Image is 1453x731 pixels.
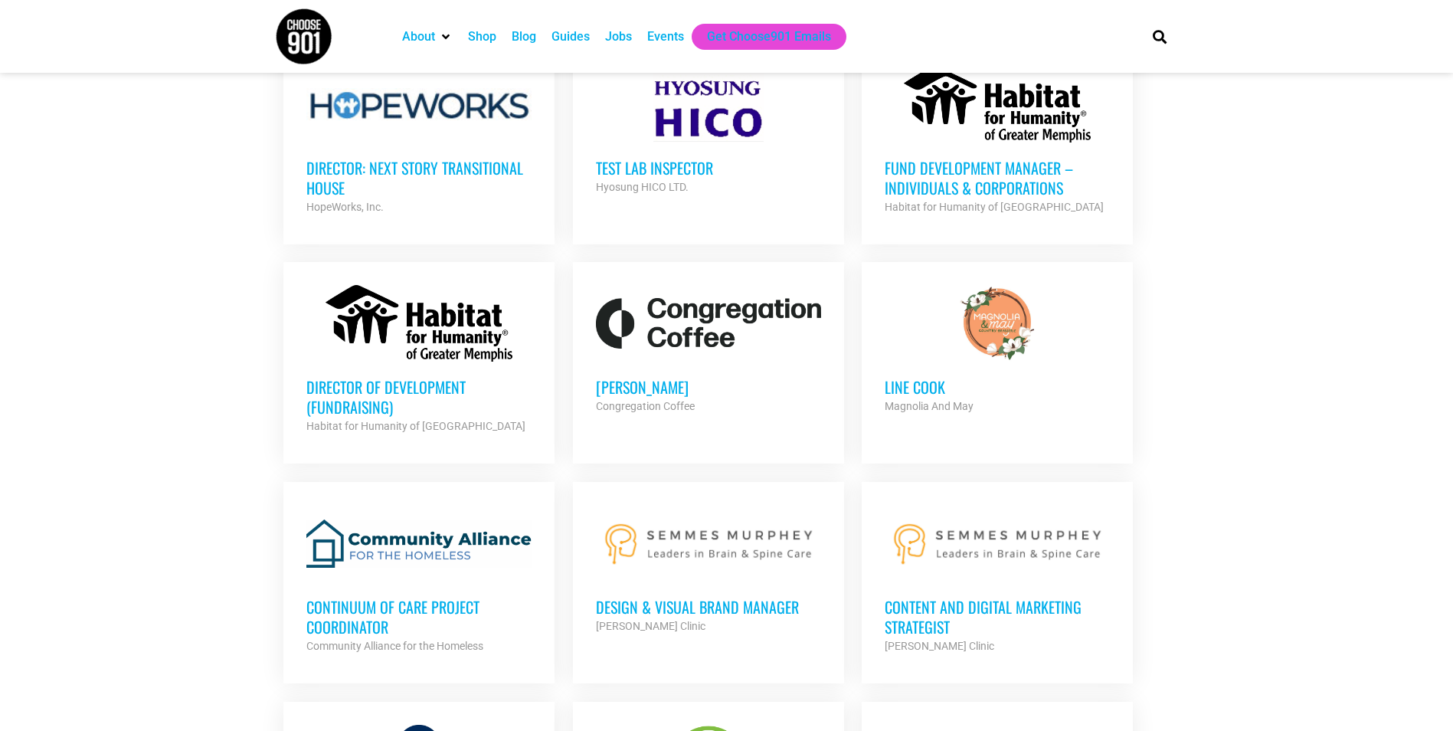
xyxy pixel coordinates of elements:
[394,24,1127,50] nav: Main nav
[306,640,483,652] strong: Community Alliance for the Homeless
[647,28,684,46] a: Events
[283,482,555,678] a: Continuum of Care Project Coordinator Community Alliance for the Homeless
[512,28,536,46] a: Blog
[306,158,532,198] h3: Director: Next Story Transitional House
[596,158,821,178] h3: Test Lab Inspector
[885,400,974,412] strong: Magnolia And May
[885,158,1110,198] h3: Fund Development Manager – Individuals & Corporations
[468,28,496,46] a: Shop
[885,597,1110,637] h3: Content and Digital Marketing Strategist
[283,262,555,458] a: Director of Development (Fundraising) Habitat for Humanity of [GEOGRAPHIC_DATA]
[283,43,555,239] a: Director: Next Story Transitional House HopeWorks, Inc.
[306,597,532,637] h3: Continuum of Care Project Coordinator
[402,28,435,46] a: About
[596,181,689,193] strong: Hyosung HICO LTD.
[394,24,460,50] div: About
[573,262,844,438] a: [PERSON_NAME] Congregation Coffee
[885,640,994,652] strong: [PERSON_NAME] Clinic
[573,482,844,658] a: Design & Visual Brand Manager [PERSON_NAME] Clinic
[596,377,821,397] h3: [PERSON_NAME]
[707,28,831,46] a: Get Choose901 Emails
[596,620,705,632] strong: [PERSON_NAME] Clinic
[605,28,632,46] a: Jobs
[306,201,384,213] strong: HopeWorks, Inc.
[306,377,532,417] h3: Director of Development (Fundraising)
[862,262,1133,438] a: Line cook Magnolia And May
[862,482,1133,678] a: Content and Digital Marketing Strategist [PERSON_NAME] Clinic
[596,400,695,412] strong: Congregation Coffee
[551,28,590,46] a: Guides
[1147,24,1172,49] div: Search
[573,43,844,219] a: Test Lab Inspector Hyosung HICO LTD.
[596,597,821,617] h3: Design & Visual Brand Manager
[885,201,1104,213] strong: Habitat for Humanity of [GEOGRAPHIC_DATA]
[306,420,525,432] strong: Habitat for Humanity of [GEOGRAPHIC_DATA]
[862,43,1133,239] a: Fund Development Manager – Individuals & Corporations Habitat for Humanity of [GEOGRAPHIC_DATA]
[885,377,1110,397] h3: Line cook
